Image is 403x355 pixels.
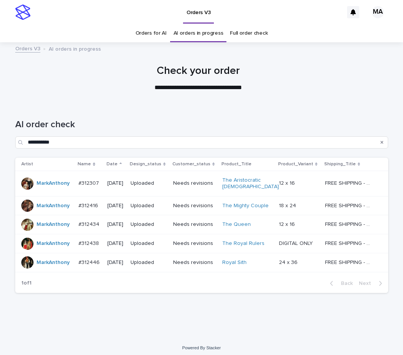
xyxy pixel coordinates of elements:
p: Uploaded [131,240,167,247]
h1: Check your order [12,65,385,78]
a: The Aristocratic [DEMOGRAPHIC_DATA] [222,177,279,190]
p: FREE SHIPPING - preview in 1-2 business days, after your approval delivery will take 5-10 b.d. [325,258,374,266]
button: Back [324,280,356,287]
a: MarkAnthony [37,240,70,247]
a: Orders for AI [135,24,167,42]
p: Artist [21,160,33,168]
a: The Mighty Couple [222,203,269,209]
p: DIGITAL ONLY [279,239,314,247]
p: Product_Variant [278,160,313,168]
p: 12 x 16 [279,179,296,187]
a: MarkAnthony [37,221,70,228]
p: 1 of 1 [15,274,38,293]
tr: MarkAnthony #312434#312434 [DATE]UploadedNeeds revisionsThe Queen 12 x 1612 x 16 FREE SHIPPING - ... [15,215,388,234]
p: Needs revisions [173,240,217,247]
a: MarkAnthony [37,180,70,187]
p: 12 x 16 [279,220,296,228]
p: Uploaded [131,203,167,209]
p: Uploaded [131,259,167,266]
p: FREE SHIPPING - preview in 1-2 business days, after your approval delivery will take 5-10 b.d. [325,220,374,228]
p: FREE SHIPPING - preview in 1-2 business days, after your approval delivery will take 5-10 b.d. [325,201,374,209]
a: The Royal Rulers [222,240,264,247]
p: Date [107,160,118,168]
p: 24 x 36 [279,258,299,266]
tr: MarkAnthony #312307#312307 [DATE]UploadedNeeds revisionsThe Aristocratic [DEMOGRAPHIC_DATA] 12 x ... [15,171,388,196]
p: #312434 [78,220,101,228]
p: Needs revisions [173,180,217,187]
p: Needs revisions [173,203,217,209]
p: [DATE] [107,203,124,209]
div: MA [372,6,384,18]
h1: AI order check [15,119,388,130]
a: Orders V3 [15,44,40,53]
p: [DATE] [107,240,124,247]
a: MarkAnthony [37,203,70,209]
p: 18 x 24 [279,201,298,209]
tr: MarkAnthony #312438#312438 [DATE]UploadedNeeds revisionsThe Royal Rulers DIGITAL ONLYDIGITAL ONLY... [15,234,388,253]
p: Shipping_Title [324,160,356,168]
p: #312307 [78,179,100,187]
p: #312416 [78,201,100,209]
p: [DATE] [107,180,124,187]
tr: MarkAnthony #312446#312446 [DATE]UploadedNeeds revisionsRoyal Sith 24 x 3624 x 36 FREE SHIPPING -... [15,253,388,272]
a: Royal Sith [222,259,247,266]
p: FREE SHIPPING - preview in 1-2 business days, after your approval delivery will take 5-10 b.d. [325,239,374,247]
tr: MarkAnthony #312416#312416 [DATE]UploadedNeeds revisionsThe Mighty Couple 18 x 2418 x 24 FREE SHI... [15,196,388,215]
p: Needs revisions [173,221,217,228]
a: Full order check [230,24,268,42]
p: AI orders in progress [49,44,101,53]
span: Next [359,281,376,286]
p: Uploaded [131,180,167,187]
p: Needs revisions [173,259,217,266]
p: Design_status [130,160,161,168]
a: AI orders in progress [174,24,223,42]
p: [DATE] [107,221,124,228]
img: stacker-logo-s-only.png [15,5,30,20]
p: Customer_status [172,160,210,168]
p: FREE SHIPPING - preview in 1-2 business days, after your approval delivery will take 5-10 b.d. [325,179,374,187]
a: Powered By Stacker [182,345,221,350]
input: Search [15,136,388,149]
p: [DATE] [107,259,124,266]
p: Product_Title [221,160,252,168]
span: Back [336,281,353,286]
button: Next [356,280,388,287]
p: #312446 [78,258,101,266]
p: Uploaded [131,221,167,228]
p: Name [78,160,91,168]
a: The Queen [222,221,251,228]
a: MarkAnthony [37,259,70,266]
p: #312438 [78,239,100,247]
